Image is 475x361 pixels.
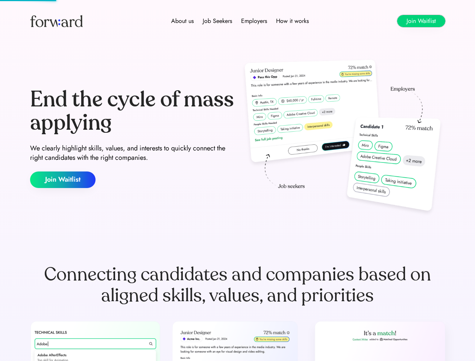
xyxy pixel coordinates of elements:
button: Join Waitlist [30,171,96,188]
div: How it works [276,17,309,26]
div: About us [171,17,194,26]
button: Join Waitlist [397,15,445,27]
div: Job Seekers [203,17,232,26]
div: Connecting candidates and companies based on aligned skills, values, and priorities [30,264,445,306]
img: hero-image.png [241,57,445,219]
div: Employers [241,17,267,26]
div: End the cycle of mass applying [30,88,235,134]
div: We clearly highlight skills, values, and interests to quickly connect the right candidates with t... [30,144,235,162]
img: Forward logo [30,15,83,27]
